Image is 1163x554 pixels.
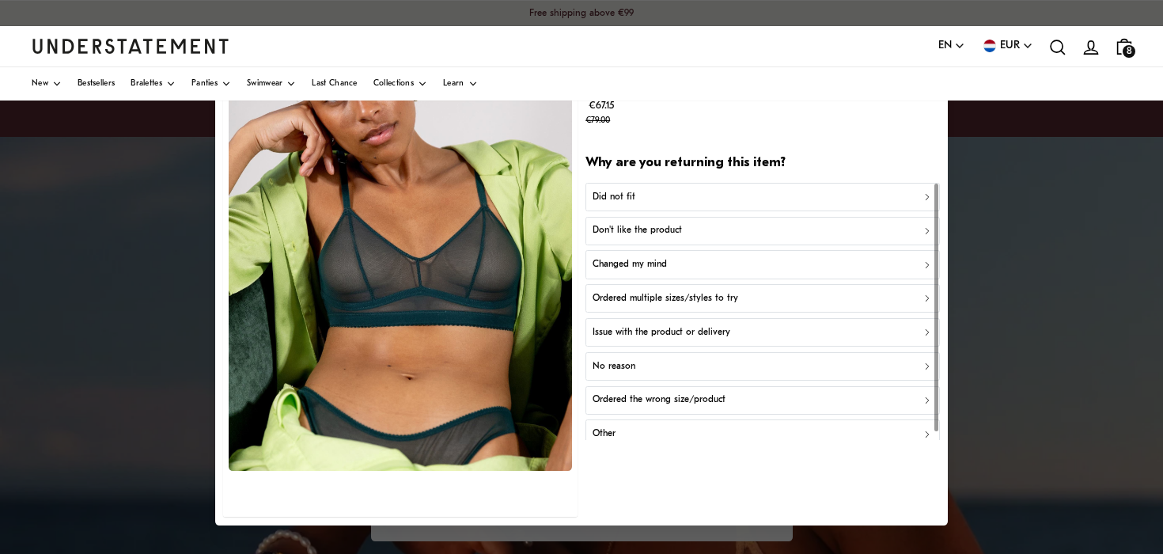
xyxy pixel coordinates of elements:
button: No reason [585,351,939,380]
p: €67.15 [585,97,830,128]
button: EUR [981,37,1033,55]
img: PCMH-BRA-017-126_cf233277-34b1-4140-9834-6d8bd5308e82.jpg [229,43,572,471]
span: EUR [1000,37,1020,55]
button: Changed my mind [585,250,939,279]
span: EN [938,37,952,55]
p: Changed my mind [593,257,667,272]
p: Ordered multiple sizes/styles to try [593,291,738,306]
button: Ordered multiple sizes/styles to try [585,284,939,313]
p: No reason [593,359,635,374]
button: EN [938,37,965,55]
span: New [32,80,48,88]
span: Learn [443,80,464,88]
span: Collections [373,80,414,88]
p: Issue with the product or delivery [593,324,730,340]
a: Bestsellers [78,67,115,101]
a: Panties [191,67,231,101]
a: Swimwear [247,67,296,101]
a: Last Chance [312,67,357,101]
a: Understatement Homepage [32,39,229,53]
a: 8 [1108,30,1141,63]
span: Last Chance [312,80,357,88]
button: Other [585,419,939,448]
button: Did not fit [585,182,939,211]
span: Bralettes [131,80,162,88]
a: New [32,67,62,101]
span: Panties [191,80,218,88]
p: Other [593,427,616,442]
a: Bralettes [131,67,176,101]
span: 8 [1123,45,1135,58]
span: Bestsellers [78,80,115,88]
button: Don't like the product [585,216,939,245]
strike: €79.00 [585,116,610,125]
p: Don't like the product [593,223,682,238]
h2: Why are you returning this item? [585,154,939,173]
a: Learn [443,67,478,101]
button: Ordered the wrong size/product [585,385,939,414]
a: Collections [373,67,427,101]
button: Issue with the product or delivery [585,318,939,347]
p: Did not fit [593,189,635,204]
span: Swimwear [247,80,282,88]
p: Ordered the wrong size/product [593,393,725,408]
